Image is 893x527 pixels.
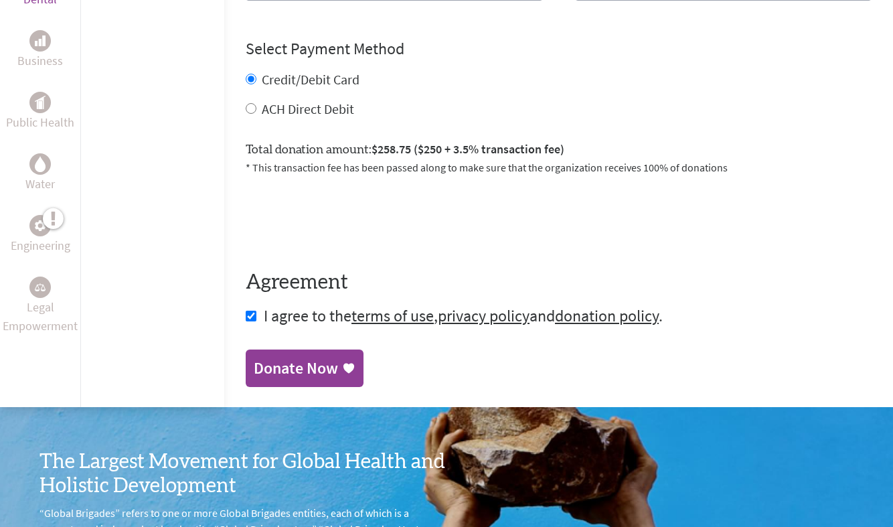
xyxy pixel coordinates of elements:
img: Business [35,35,46,46]
div: Engineering [29,215,51,236]
a: privacy policy [438,305,530,326]
label: Credit/Debit Card [262,71,359,88]
a: WaterWater [25,153,55,194]
p: Engineering [11,236,70,255]
a: Donate Now [246,350,363,387]
h4: Agreement [246,271,872,295]
img: Engineering [35,220,46,230]
p: Business [17,52,63,70]
a: donation policy [555,305,659,326]
a: Legal EmpowermentLegal Empowerment [3,277,78,335]
h4: Select Payment Method [246,38,872,60]
a: EngineeringEngineering [11,215,70,255]
img: Legal Empowerment [35,283,46,291]
div: Water [29,153,51,175]
label: Total donation amount: [246,140,564,159]
div: Legal Empowerment [29,277,51,298]
p: Public Health [6,113,74,132]
h3: The Largest Movement for Global Health and Holistic Development [39,450,447,498]
iframe: reCAPTCHA [246,192,449,244]
a: Public HealthPublic Health [6,92,74,132]
img: Water [35,156,46,171]
a: terms of use [351,305,434,326]
img: Public Health [35,96,46,109]
span: I agree to the , and . [264,305,663,326]
p: Water [25,175,55,194]
label: ACH Direct Debit [262,100,354,117]
p: * This transaction fee has been passed along to make sure that the organization receives 100% of ... [246,159,872,175]
div: Donate Now [254,358,338,379]
p: Legal Empowerment [3,298,78,335]
div: Business [29,30,51,52]
div: Public Health [29,92,51,113]
a: BusinessBusiness [17,30,63,70]
span: $258.75 ($250 + 3.5% transaction fee) [372,141,564,157]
